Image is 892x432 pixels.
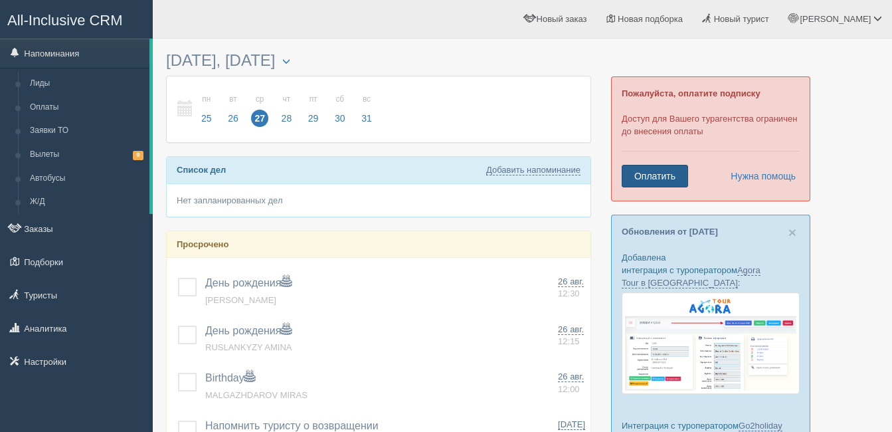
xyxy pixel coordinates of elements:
p: Добавлена интеграция с туроператором : [622,251,800,289]
a: Оплаты [24,96,149,120]
a: вт 26 [221,86,246,132]
a: 26 авг. 12:30 [558,276,585,300]
span: 31 [358,110,375,127]
span: × [788,225,796,240]
a: День рождения [205,277,292,288]
span: 26 [224,110,242,127]
small: пн [198,94,215,105]
a: 26 авг. 12:15 [558,324,585,348]
a: Agora Tour в [GEOGRAPHIC_DATA] [622,265,760,288]
a: All-Inclusive CRM [1,1,152,37]
b: Просрочено [177,239,228,249]
small: ср [251,94,268,105]
span: 25 [198,110,215,127]
a: вс 31 [354,86,376,132]
span: 9 [133,151,143,160]
span: 30 [331,110,349,127]
div: Доступ для Вашего турагентства ограничен до внесения оплаты [611,76,810,201]
span: 12:30 [558,288,580,298]
span: Новая подборка [618,14,683,24]
a: Напомнить туристу о возвращении [205,420,379,431]
a: пн 25 [194,86,219,132]
a: Обновления от [DATE] [622,227,718,237]
a: Birthday [205,372,255,383]
span: Новый турист [714,14,769,24]
a: ср 27 [247,86,272,132]
span: 12:15 [558,336,580,346]
a: пт 29 [301,86,326,132]
span: Новый заказ [537,14,587,24]
small: вс [358,94,375,105]
a: чт 28 [274,86,300,132]
a: Автобусы [24,167,149,191]
small: пт [305,94,322,105]
span: 27 [251,110,268,127]
a: Ж/Д [24,190,149,214]
span: 29 [305,110,322,127]
a: 26 авг. 12:00 [558,371,585,395]
span: [DATE] [558,419,585,430]
b: Пожалуйста, оплатите подписку [622,88,760,98]
a: Заявки ТО [24,119,149,143]
a: Добавить напоминание [486,165,580,175]
span: 26 авг. [558,324,584,335]
b: Список дел [177,165,226,175]
span: 26 авг. [558,372,584,382]
a: RUSLANKYZY AMINA [205,342,292,352]
button: Close [788,225,796,239]
a: MALGAZHDAROV MIRAS [205,390,308,400]
a: сб 30 [327,86,353,132]
a: Лиды [24,72,149,96]
span: 12:00 [558,384,580,394]
img: agora-tour-%D0%B7%D0%B0%D1%8F%D0%B2%D0%BA%D0%B8-%D1%81%D1%80%D0%BC-%D0%B4%D0%BB%D1%8F-%D1%82%D1%8... [622,292,800,394]
a: Оплатить [622,165,688,187]
small: вт [224,94,242,105]
a: Вылеты9 [24,143,149,167]
a: Нужна помощь [722,165,796,187]
small: чт [278,94,296,105]
span: 26 авг. [558,276,584,287]
h3: [DATE], [DATE] [166,52,591,69]
a: [PERSON_NAME] [205,295,276,305]
span: [PERSON_NAME] [800,14,871,24]
a: День рождения [205,325,292,336]
span: 28 [278,110,296,127]
div: Нет запланированных дел [167,184,590,217]
small: сб [331,94,349,105]
span: All-Inclusive CRM [7,12,123,29]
